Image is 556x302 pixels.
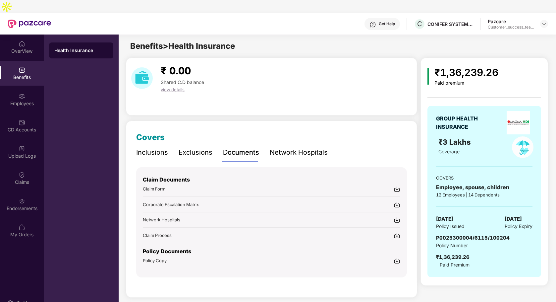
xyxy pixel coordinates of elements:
span: P0025300004/6115/100204 [436,235,510,241]
span: Network Hospitals [143,217,180,222]
img: svg+xml;base64,PHN2ZyBpZD0iRG93bmxvYWQtMjR4MjQiIHhtbG5zPSJodHRwOi8vd3d3LnczLm9yZy8yMDAwL3N2ZyIgd2... [394,186,400,192]
img: svg+xml;base64,PHN2ZyBpZD0iRW1wbG95ZWVzIiB4bWxucz0iaHR0cDovL3d3dy53My5vcmcvMjAwMC9zdmciIHdpZHRoPS... [19,93,25,100]
img: svg+xml;base64,PHN2ZyBpZD0iRG93bmxvYWQtMjR4MjQiIHhtbG5zPSJodHRwOi8vd3d3LnczLm9yZy8yMDAwL3N2ZyIgd2... [394,232,400,239]
img: insurerLogo [507,111,530,134]
div: ₹1,36,239.26 [436,253,470,261]
div: Documents [223,147,259,158]
div: Customer_success_team_lead [488,25,534,30]
div: Get Help [379,21,395,27]
span: Policy Number [436,243,468,248]
div: Health Insurance [54,47,108,54]
span: Coverage [438,149,460,154]
img: svg+xml;base64,PHN2ZyBpZD0iSGVscC0zMngzMiIgeG1sbnM9Imh0dHA6Ly93d3cudzMub3JnLzIwMDAvc3ZnIiB3aWR0aD... [369,21,376,28]
span: Policy Issued [436,223,465,230]
img: svg+xml;base64,PHN2ZyBpZD0iQ2xhaW0iIHhtbG5zPSJodHRwOi8vd3d3LnczLm9yZy8yMDAwL3N2ZyIgd2lkdGg9IjIwIi... [19,172,25,178]
img: svg+xml;base64,PHN2ZyBpZD0iRG93bmxvYWQtMjR4MjQiIHhtbG5zPSJodHRwOi8vd3d3LnczLm9yZy8yMDAwL3N2ZyIgd2... [394,258,400,264]
div: ₹1,36,239.26 [434,65,498,80]
img: download [131,67,153,89]
img: New Pazcare Logo [8,20,51,28]
span: Shared C.D balance [161,79,204,85]
div: Network Hospitals [270,147,328,158]
img: svg+xml;base64,PHN2ZyBpZD0iRHJvcGRvd24tMzJ4MzIiIHhtbG5zPSJodHRwOi8vd3d3LnczLm9yZy8yMDAwL3N2ZyIgd2... [541,21,547,27]
span: Policy Copy [143,258,167,263]
img: svg+xml;base64,PHN2ZyBpZD0iQ0RfQWNjb3VudHMiIGRhdGEtbmFtZT0iQ0QgQWNjb3VudHMiIHhtbG5zPSJodHRwOi8vd3... [19,119,25,126]
img: svg+xml;base64,PHN2ZyBpZD0iTXlfT3JkZXJzIiBkYXRhLW5hbWU9Ik15IE9yZGVycyIgeG1sbnM9Imh0dHA6Ly93d3cudz... [19,224,25,231]
div: Employee, spouse, children [436,183,532,191]
div: GROUP HEALTH INSURANCE [436,114,494,131]
p: Policy Documents [143,247,400,256]
img: icon [427,68,429,85]
div: 12 Employees | 14 Dependents [436,191,532,198]
img: svg+xml;base64,PHN2ZyBpZD0iVXBsb2FkX0xvZ3MiIGRhdGEtbmFtZT0iVXBsb2FkIExvZ3MiIHhtbG5zPSJodHRwOi8vd3... [19,145,25,152]
p: Claim Documents [143,176,400,184]
div: CONIFER SYSTEMS INDIA PRIVATE LIMITED [427,21,474,27]
div: COVERS [436,175,532,181]
span: ₹3 Lakhs [438,138,473,146]
span: Benefits > Health Insurance [130,41,235,51]
div: Paid premium [434,80,498,86]
span: [DATE] [505,215,522,223]
span: C [417,20,422,28]
div: Inclusions [136,147,168,158]
img: svg+xml;base64,PHN2ZyBpZD0iQmVuZWZpdHMiIHhtbG5zPSJodHRwOi8vd3d3LnczLm9yZy8yMDAwL3N2ZyIgd2lkdGg9Ij... [19,67,25,73]
img: policyIcon [512,136,533,158]
span: Paid Premium [440,261,470,268]
span: Policy Expiry [505,223,532,230]
div: Pazcare [488,18,534,25]
span: Claim Form [143,186,165,191]
span: ₹ 0.00 [161,65,191,77]
span: Corporate Escalation Matrix [143,202,199,207]
span: view details [161,87,185,92]
img: svg+xml;base64,PHN2ZyBpZD0iSG9tZSIgeG1sbnM9Imh0dHA6Ly93d3cudzMub3JnLzIwMDAvc3ZnIiB3aWR0aD0iMjAiIG... [19,40,25,47]
img: svg+xml;base64,PHN2ZyBpZD0iRG93bmxvYWQtMjR4MjQiIHhtbG5zPSJodHRwOi8vd3d3LnczLm9yZy8yMDAwL3N2ZyIgd2... [394,217,400,223]
span: Covers [136,132,165,142]
div: Exclusions [179,147,212,158]
img: svg+xml;base64,PHN2ZyBpZD0iRW5kb3JzZW1lbnRzIiB4bWxucz0iaHR0cDovL3d3dy53My5vcmcvMjAwMC9zdmciIHdpZH... [19,198,25,204]
img: svg+xml;base64,PHN2ZyBpZD0iRG93bmxvYWQtMjR4MjQiIHhtbG5zPSJodHRwOi8vd3d3LnczLm9yZy8yMDAwL3N2ZyIgd2... [394,201,400,208]
span: [DATE] [436,215,453,223]
span: Claim Process [143,233,172,238]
